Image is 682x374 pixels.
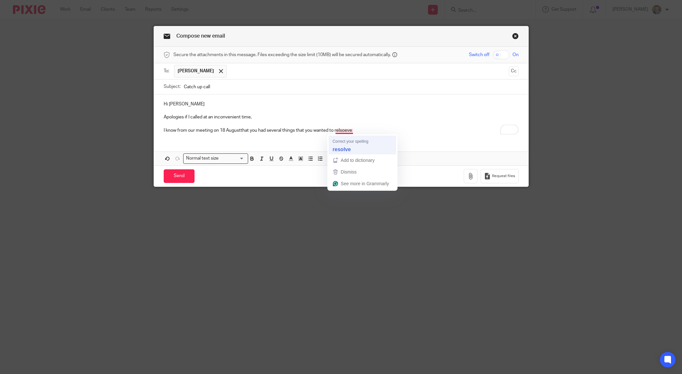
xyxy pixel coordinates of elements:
[185,155,220,162] span: Normal text size
[164,169,195,183] input: Send
[469,52,489,58] span: Switch off
[164,114,519,120] p: Apologies if I called at an inconvenient time,
[183,153,248,163] div: Search for option
[164,83,181,90] label: Subject:
[481,169,518,184] button: Request files
[492,174,515,179] span: Request files
[221,155,244,162] input: Search for option
[512,52,519,58] span: On
[176,33,225,39] span: Compose new email
[164,68,171,74] label: To:
[173,52,391,58] span: Secure the attachments in this message. Files exceeding the size limit (10MB) will be secured aut...
[509,66,519,76] button: Cc
[512,33,519,42] a: Close this dialog window
[164,101,519,107] p: Hi [PERSON_NAME]
[178,68,214,74] span: [PERSON_NAME]
[154,94,528,139] div: To enrich screen reader interactions, please activate Accessibility in Grammarly extension settings
[164,127,519,134] p: I know from our meeting on 18 Augustthat you had several things that you wanted to relsoeve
